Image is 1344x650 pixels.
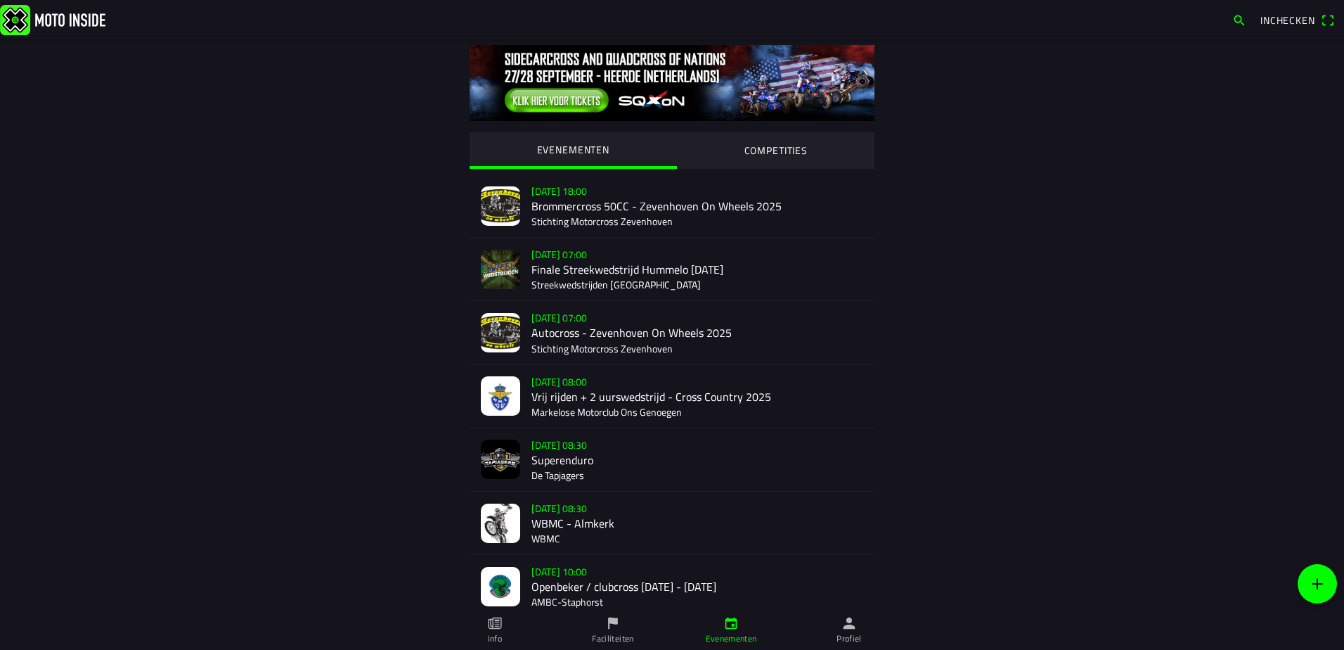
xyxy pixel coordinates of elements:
[470,555,874,618] a: [DATE] 10:00Openbeker / clubcross [DATE] - [DATE]AMBC-Staphorst
[487,616,503,631] ion-icon: paper
[470,492,874,555] a: [DATE] 08:30WBMC - AlmkerkWBMC
[481,186,520,226] img: ZWpMevB2HtM9PSRG0DOL5BeeSKRJMujE3mbAFX0B.jpg
[1253,8,1341,32] a: Incheckenqr scanner
[481,567,520,606] img: LHdt34qjO8I1ikqy75xviT6zvODe0JOmFLV3W9KQ.jpeg
[723,616,739,631] ion-icon: calendar
[470,238,874,301] a: [DATE] 07:00Finale Streekwedstrijd Hummelo [DATE]Streekwedstrijden [GEOGRAPHIC_DATA]
[481,440,520,479] img: FPyWlcerzEXqUMuL5hjUx9yJ6WAfvQJe4uFRXTbk.jpg
[1225,8,1253,32] a: search
[481,313,520,352] img: mBcQMagLMxzNEVoW9kWH8RIERBgDR7O2pMCJ3QD2.jpg
[470,301,874,364] a: [DATE] 07:00Autocross - Zevenhoven On Wheels 2025Stichting Motorcross Zevenhoven
[1260,13,1315,27] span: Inchecken
[592,632,633,645] ion-label: Faciliteiten
[470,365,874,428] a: [DATE] 08:00Vrij rijden + 2 uurswedstrijd - Cross Country 2025Markelose Motorclub Ons Genoegen
[488,632,502,645] ion-label: Info
[1309,575,1326,592] ion-icon: add
[605,616,621,631] ion-icon: flag
[481,376,520,416] img: UByebBRfVoKeJdfrrfejYaKoJ9nquzzw8nymcseR.jpeg
[677,132,875,169] ion-segment-button: COMPETITIES
[470,45,874,121] img: 0tIKNvXMbOBQGQ39g5GyH2eKrZ0ImZcyIMR2rZNf.jpg
[481,504,520,543] img: f91Uln4Ii9NDc1fngFZXG5WgZ3IMbtQLaCnbtbu0.jpg
[470,428,874,492] a: [DATE] 08:30SuperenduroDe Tapjagers
[470,132,677,169] ion-segment-button: EVENEMENTEN
[706,632,757,645] ion-label: Evenementen
[836,632,862,645] ion-label: Profiel
[470,174,874,238] a: [DATE] 18:00Brommercross 50CC - Zevenhoven On Wheels 2025Stichting Motorcross Zevenhoven
[841,616,857,631] ion-icon: person
[481,250,520,289] img: t43s2WqnjlnlfEGJ3rGH5nYLUnlJyGok87YEz3RR.jpg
